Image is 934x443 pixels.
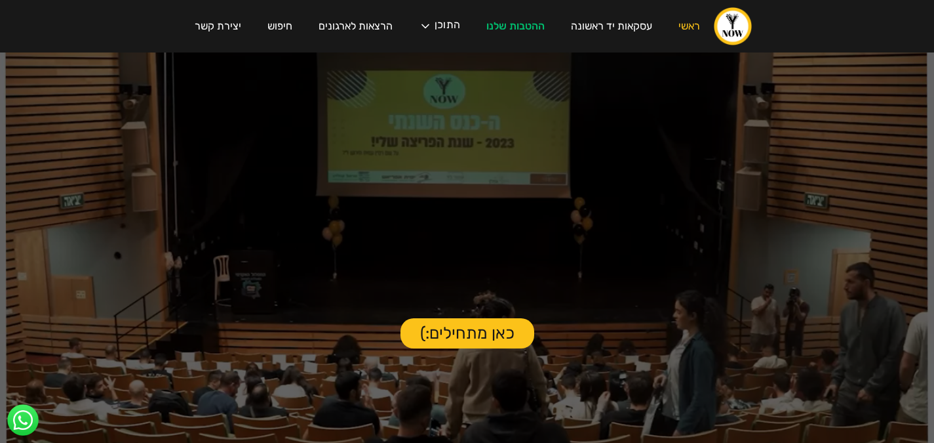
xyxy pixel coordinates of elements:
a: חיפוש [254,8,305,45]
a: ההטבות שלנו [473,8,558,45]
div: התוכן [435,20,460,33]
a: ראשי [665,8,713,45]
a: יצירת קשר [182,8,254,45]
a: הרצאות לארגונים [305,8,406,45]
a: עסקאות יד ראשונה [558,8,665,45]
a: כאן מתחילים:) [400,318,534,348]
